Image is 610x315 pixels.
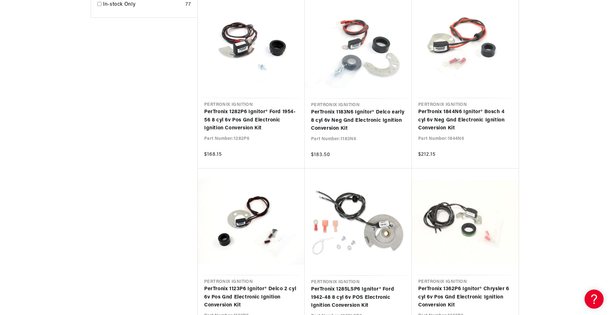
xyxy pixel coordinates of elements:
[204,108,298,133] a: PerTronix 1282P6 Ignitor® Ford 1954-56 8 cyl 6v Pos Gnd Electronic Ignition Conversion Kit
[418,108,512,133] a: PerTronix 1844N6 Ignitor® Bosch 4 cyl 6v Neg Gnd Electronic Ignition Conversion Kit
[311,108,406,133] a: PerTronix 1183N6 Ignitor® Delco early 8 cyl 6v Neg Gnd Electronic Ignition Conversion Kit
[311,285,406,310] a: PerTronix 1285LSP6 Ignitor® Ford 1942-48 8 cyl 6v POS Electronic Ignition Conversion Kit
[204,285,298,310] a: PerTronix 1123P6 Ignitor® Delco 2 cyl 6v Pos Gnd Electronic Ignition Conversion Kit
[185,1,191,9] div: 77
[418,285,512,310] a: PerTronix 1362P6 Ignitor® Chrysler 6 cyl 6v Pos Gnd Electronic Ignition Conversion Kit
[103,1,183,9] a: In-stock Only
